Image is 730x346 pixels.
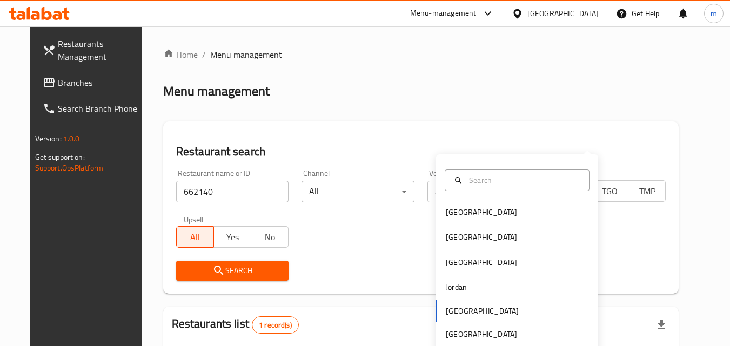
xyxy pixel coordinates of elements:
[63,132,80,146] span: 1.0.0
[58,102,143,115] span: Search Branch Phone
[210,48,282,61] span: Menu management
[184,215,204,223] label: Upsell
[58,37,143,63] span: Restaurants Management
[595,184,624,199] span: TGO
[251,226,289,248] button: No
[711,8,717,19] span: m
[176,226,214,248] button: All
[527,8,599,19] div: [GEOGRAPHIC_DATA]
[446,231,517,243] div: [GEOGRAPHIC_DATA]
[256,229,284,245] span: No
[35,150,85,164] span: Get support on:
[163,83,270,100] h2: Menu management
[163,48,679,61] nav: breadcrumb
[202,48,206,61] li: /
[34,70,152,96] a: Branches
[633,184,661,199] span: TMP
[302,181,414,202] div: All
[176,261,289,281] button: Search
[58,76,143,89] span: Branches
[252,320,298,330] span: 1 record(s)
[172,316,299,334] h2: Restaurants list
[176,144,666,160] h2: Restaurant search
[446,281,467,293] div: Jordan
[218,229,247,245] span: Yes
[446,256,517,268] div: [GEOGRAPHIC_DATA]
[35,132,62,146] span: Version:
[35,161,104,175] a: Support.OpsPlatform
[465,174,582,186] input: Search
[446,328,517,340] div: [GEOGRAPHIC_DATA]
[181,229,210,245] span: All
[34,31,152,70] a: Restaurants Management
[446,206,517,218] div: [GEOGRAPHIC_DATA]
[185,264,280,277] span: Search
[410,7,477,20] div: Menu-management
[163,48,198,61] a: Home
[427,181,540,202] div: All
[176,181,289,202] input: Search for restaurant name or ID..
[213,226,251,248] button: Yes
[591,180,628,202] button: TGO
[34,96,152,121] a: Search Branch Phone
[648,312,674,338] div: Export file
[252,316,299,334] div: Total records count
[628,180,666,202] button: TMP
